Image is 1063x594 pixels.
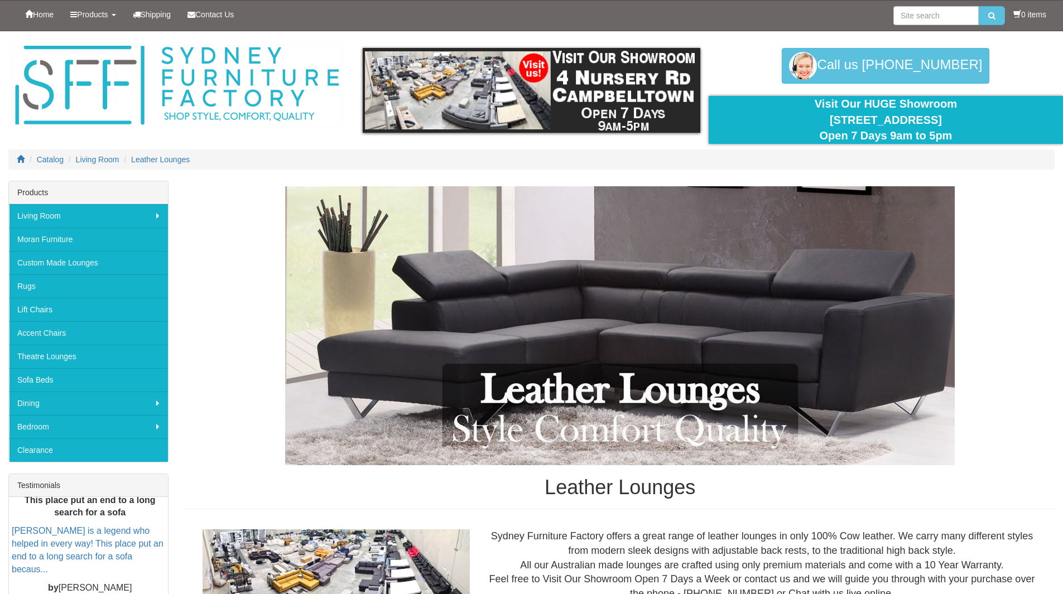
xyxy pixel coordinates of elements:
a: Shipping [124,1,180,28]
img: Sydney Furniture Factory [9,42,344,129]
a: Catalog [37,155,64,164]
div: Products [9,181,168,204]
li: 0 items [1013,9,1046,20]
a: Rugs [9,274,168,298]
a: Bedroom [9,415,168,438]
a: Theatre Lounges [9,345,168,368]
a: Custom Made Lounges [9,251,168,274]
a: Home [17,1,62,28]
a: Lift Chairs [9,298,168,321]
a: Sofa Beds [9,368,168,392]
span: Shipping [141,10,171,19]
a: Contact Us [179,1,242,28]
a: Accent Chairs [9,321,168,345]
input: Site search [893,6,979,25]
a: Clearance [9,438,168,462]
div: Visit Our HUGE Showroom [STREET_ADDRESS] Open 7 Days 9am to 5pm [717,96,1055,144]
a: [PERSON_NAME] is a legend who helped in every way! This place put an end to a long search for a s... [12,526,163,574]
a: Dining [9,392,168,415]
b: by [48,583,59,592]
b: This place put an end to a long search for a sofa [25,495,156,518]
span: Home [33,10,54,19]
div: Testimonials [9,474,168,497]
a: Living Room [76,155,119,164]
a: Products [62,1,124,28]
img: Leather Lounges [285,186,955,465]
a: Leather Lounges [131,155,190,164]
a: Living Room [9,204,168,228]
span: Products [77,10,108,19]
img: showroom.gif [363,48,700,133]
h1: Leather Lounges [185,476,1055,499]
a: Moran Furniture [9,228,168,251]
span: Contact Us [195,10,234,19]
